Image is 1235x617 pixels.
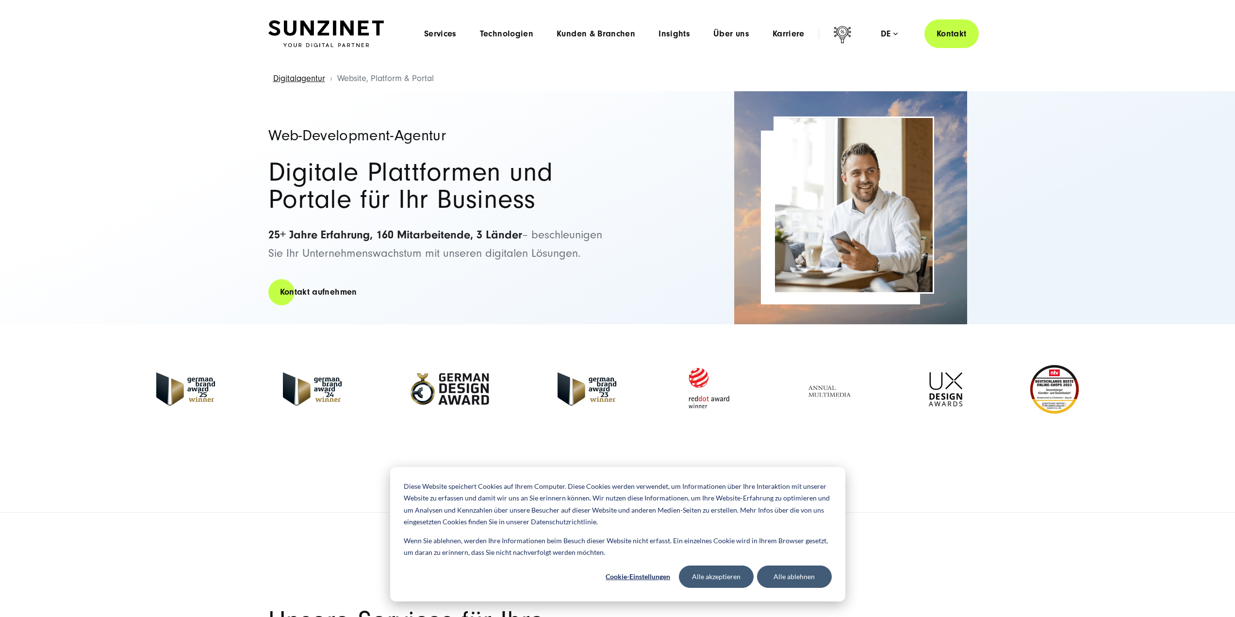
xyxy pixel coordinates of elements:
button: Alle ablehnen [757,566,832,588]
span: Website, Platform & Portal [337,73,434,83]
a: Über uns [713,29,749,39]
img: Red Dot Award winner - fullservice digital agentur SUNZINET [684,365,733,413]
div: de [881,29,898,39]
p: Diese Website speichert Cookies auf Ihrem Computer. Diese Cookies werden verwendet, um Informatio... [404,481,832,528]
a: Kontakt aufnehmen [268,278,369,306]
img: Full-Service Digitalagentur SUNZINET - E-Commerce Beratung [775,118,933,292]
h1: Web-Development-Agentur [268,128,608,143]
a: Digitalagentur [273,73,325,83]
h2: Digitale Plattformen und Portale für Ihr Business [268,159,608,213]
img: UX-Design-Awards - fullservice digital agentur SUNZINET [929,372,962,406]
button: Alle akzeptieren [679,566,754,588]
div: Cookie banner [390,467,845,601]
img: Full-Service Digitalagentur SUNZINET - Business Applications Web & Cloud_2 [734,91,967,324]
button: Cookie-Einstellungen [601,566,675,588]
a: Technologien [480,29,533,39]
span: – beschleunigen Sie Ihr Unternehmenswachstum mit unseren digitalen Lösungen. [268,228,602,260]
img: Full Service Digitalagentur - Annual Multimedia Awards [801,372,861,406]
a: Services [424,29,457,39]
strong: 25+ Jahre Erfahrung, 160 Mitarbeitende, 3 Länder [268,228,522,241]
img: German Brand Award winner 2025 - Full Service Digital Agentur SUNZINET [156,372,215,406]
img: German-Brand-Award - fullservice digital agentur SUNZINET [283,372,342,406]
img: Deutschlands beste Online Shops 2023 - boesner - Kunde - SUNZINET [1030,365,1079,414]
img: SUNZINET Full Service Digital Agentur [268,20,384,48]
a: Kunden & Branchen [557,29,635,39]
img: German Brand Award 2023 Winner - fullservice digital agentur SUNZINET [558,372,616,406]
a: Insights [659,29,690,39]
p: Wenn Sie ablehnen, werden Ihre Informationen beim Besuch dieser Website nicht erfasst. Ein einzel... [404,535,832,559]
a: Karriere [773,29,805,39]
img: German-Design-Award - fullservice digital agentur SUNZINET [410,372,490,406]
a: Kontakt [924,19,979,48]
